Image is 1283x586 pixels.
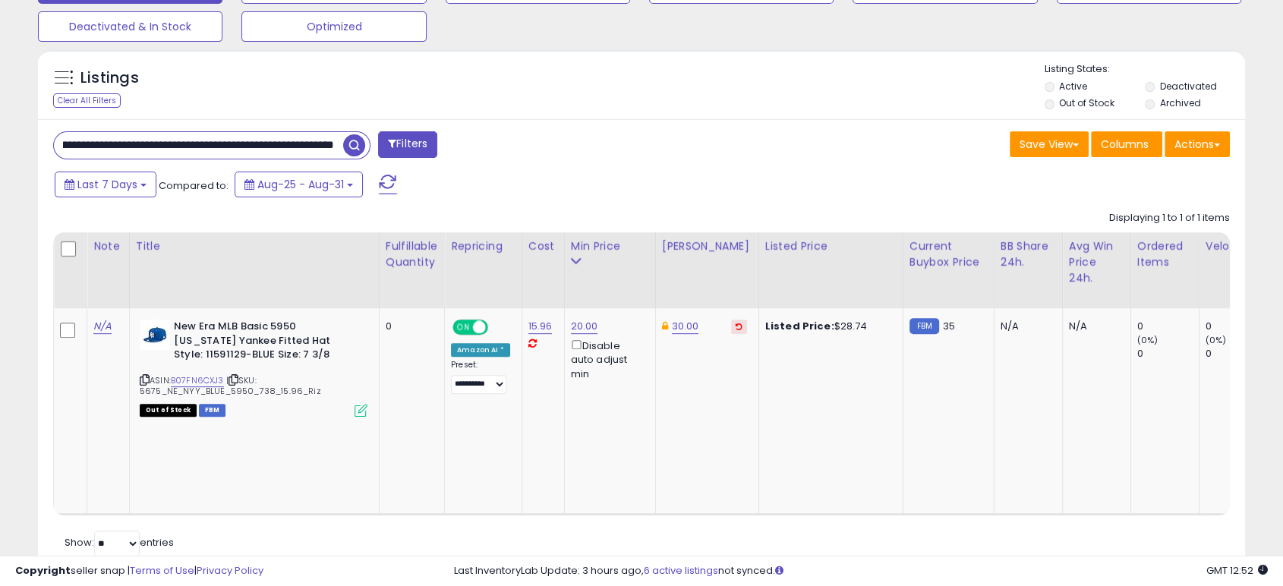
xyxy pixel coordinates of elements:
span: Show: entries [65,535,174,550]
a: Terms of Use [130,563,194,578]
span: FBM [199,404,226,417]
div: BB Share 24h. [1001,238,1056,270]
strong: Copyright [15,563,71,578]
span: OFF [486,321,510,334]
small: (0%) [1137,334,1158,346]
div: Note [93,238,123,254]
b: Listed Price: [765,319,834,333]
a: 15.96 [528,319,553,334]
span: | SKU: 5675_NE_NYY_BLUE_5950_738_15.96_Riz [140,374,321,397]
span: Columns [1101,137,1149,152]
span: 35 [943,319,955,333]
div: Min Price [571,238,649,254]
small: FBM [909,318,939,334]
b: New Era MLB Basic 5950 [US_STATE] Yankee Fitted Hat Style: 11591129-BLUE Size: 7 3/8 [174,320,358,366]
div: 0 [1137,347,1199,361]
span: 2025-09-10 12:52 GMT [1206,563,1268,578]
div: Last InventoryLab Update: 3 hours ago, not synced. [454,564,1269,578]
a: 20.00 [571,319,598,334]
label: Archived [1160,96,1201,109]
div: Cost [528,238,558,254]
div: Velocity [1206,238,1261,254]
a: Privacy Policy [197,563,263,578]
p: Listing States: [1045,62,1245,77]
span: All listings that are currently out of stock and unavailable for purchase on Amazon [140,404,197,417]
div: Repricing [451,238,515,254]
span: Compared to: [159,178,229,193]
button: Optimized [241,11,426,42]
div: $28.74 [765,320,891,333]
a: N/A [93,319,112,334]
button: Filters [378,131,437,158]
div: Amazon AI * [451,343,510,357]
div: Preset: [451,360,510,394]
span: ON [454,321,473,334]
div: Displaying 1 to 1 of 1 items [1109,211,1230,225]
div: Ordered Items [1137,238,1193,270]
label: Active [1059,80,1087,93]
div: Current Buybox Price [909,238,988,270]
div: [PERSON_NAME] [662,238,752,254]
div: Fulfillable Quantity [386,238,438,270]
span: Aug-25 - Aug-31 [257,177,344,192]
button: Actions [1165,131,1230,157]
div: Title [136,238,373,254]
a: 30.00 [672,319,699,334]
div: N/A [1069,320,1119,333]
button: Aug-25 - Aug-31 [235,172,363,197]
button: Deactivated & In Stock [38,11,222,42]
button: Columns [1091,131,1162,157]
div: Clear All Filters [53,93,121,108]
div: 0 [1206,347,1267,361]
button: Save View [1010,131,1089,157]
button: Last 7 Days [55,172,156,197]
img: 41sZ84w797L._SL40_.jpg [140,320,170,350]
div: 0 [1137,320,1199,333]
div: 0 [386,320,433,333]
label: Deactivated [1160,80,1217,93]
a: B07FN6CXJ3 [171,374,224,387]
small: (0%) [1206,334,1227,346]
a: 6 active listings [644,563,718,578]
div: Disable auto adjust min [571,337,644,381]
label: Out of Stock [1059,96,1114,109]
div: Listed Price [765,238,897,254]
div: N/A [1001,320,1051,333]
div: seller snap | | [15,564,263,578]
div: Avg Win Price 24h. [1069,238,1124,286]
div: ASIN: [140,320,367,415]
span: Last 7 Days [77,177,137,192]
div: 0 [1206,320,1267,333]
h5: Listings [80,68,139,89]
